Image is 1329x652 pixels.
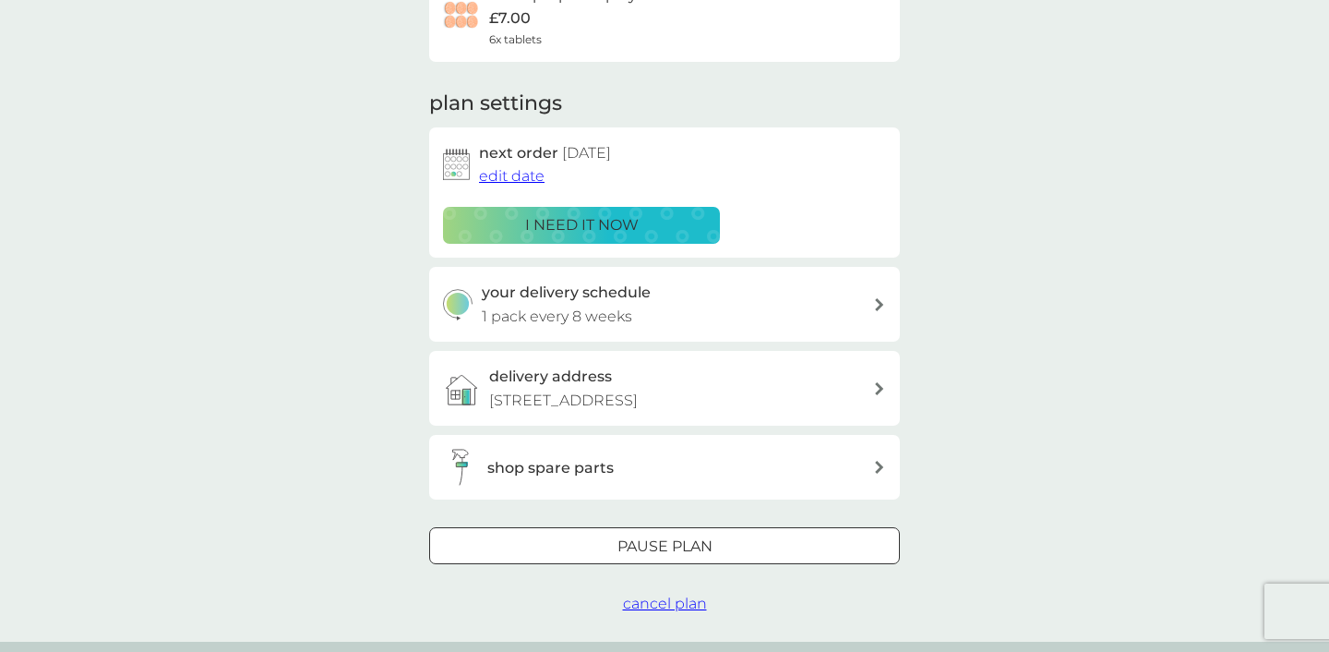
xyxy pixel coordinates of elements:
h3: your delivery schedule [482,281,651,305]
p: [STREET_ADDRESS] [489,389,638,413]
h2: next order [479,141,611,165]
button: edit date [479,164,545,188]
span: cancel plan [623,595,707,612]
span: 6x tablets [489,30,542,48]
p: Pause plan [617,535,712,559]
button: Pause plan [429,527,900,564]
button: cancel plan [623,592,707,616]
button: your delivery schedule1 pack every 8 weeks [429,267,900,342]
span: edit date [479,167,545,185]
span: [DATE] [562,144,611,162]
a: delivery address[STREET_ADDRESS] [429,351,900,426]
h3: delivery address [489,365,612,389]
button: i need it now [443,207,720,244]
h2: plan settings [429,90,562,118]
p: 1 pack every 8 weeks [482,305,632,329]
p: i need it now [525,213,639,237]
button: shop spare parts [429,435,900,500]
p: £7.00 [489,6,531,30]
h3: shop spare parts [487,456,614,480]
